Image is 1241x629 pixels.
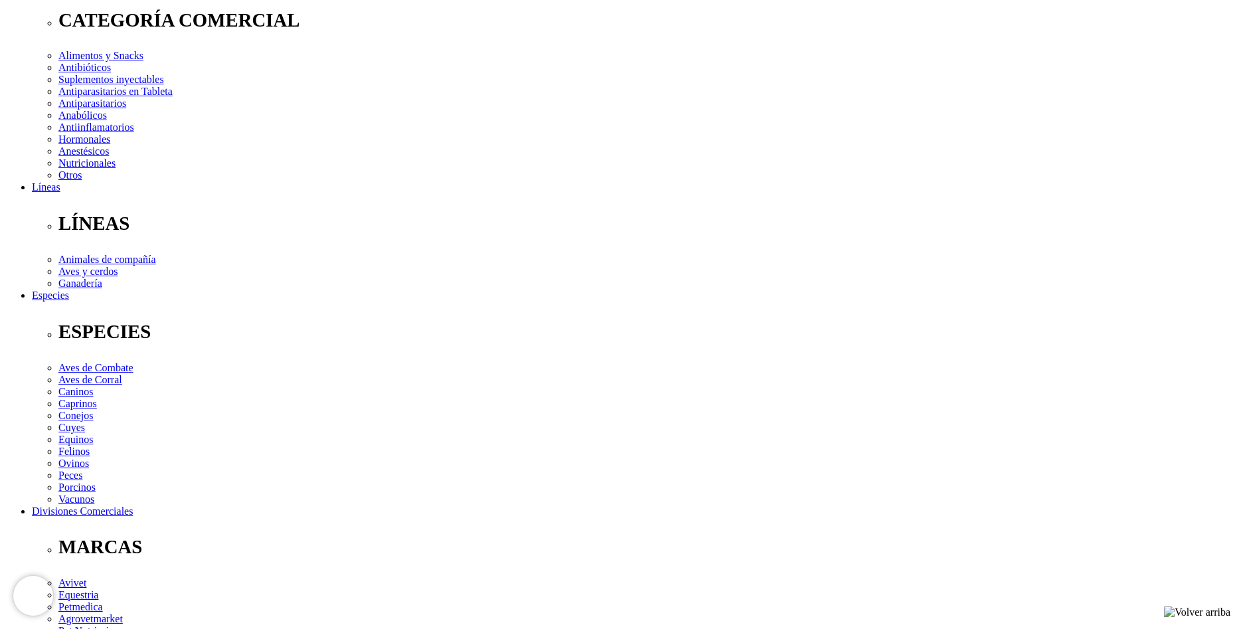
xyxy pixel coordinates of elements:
a: Aves de Corral [58,374,122,385]
a: Aves de Combate [58,362,133,373]
a: Agrovetmarket [58,613,123,624]
a: Antibióticos [58,62,111,73]
p: CATEGORÍA COMERCIAL [58,9,1236,31]
p: ESPECIES [58,321,1236,343]
a: Antiparasitarios en Tableta [58,86,173,97]
a: Vacunos [58,494,94,505]
a: Ganadería [58,278,102,289]
a: Cuyes [58,422,85,433]
a: Caprinos [58,398,97,409]
a: Equinos [58,434,93,445]
img: Volver arriba [1164,606,1230,618]
iframe: Brevo live chat [13,576,53,616]
a: Anabólicos [58,110,107,121]
a: Peces [58,470,82,481]
a: Suplementos inyectables [58,74,164,85]
a: Porcinos [58,482,96,493]
a: Otros [58,169,82,181]
p: MARCAS [58,536,1236,558]
a: Conejos [58,410,93,421]
a: Líneas [32,181,60,193]
a: Avivet [58,577,86,588]
a: Felinos [58,446,90,457]
a: Especies [32,290,69,301]
a: Antiinflamatorios [58,122,134,133]
a: Alimentos y Snacks [58,50,143,61]
a: Equestria [58,589,98,600]
a: Petmedica [58,601,103,612]
a: Caninos [58,386,93,397]
p: LÍNEAS [58,213,1236,234]
a: Hormonales [58,134,110,145]
a: Aves y cerdos [58,266,118,277]
a: Divisiones Comerciales [32,505,133,517]
a: Animales de compañía [58,254,156,265]
a: Ovinos [58,458,89,469]
a: Anestésicos [58,145,109,157]
a: Nutricionales [58,157,116,169]
a: Antiparasitarios [58,98,126,109]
